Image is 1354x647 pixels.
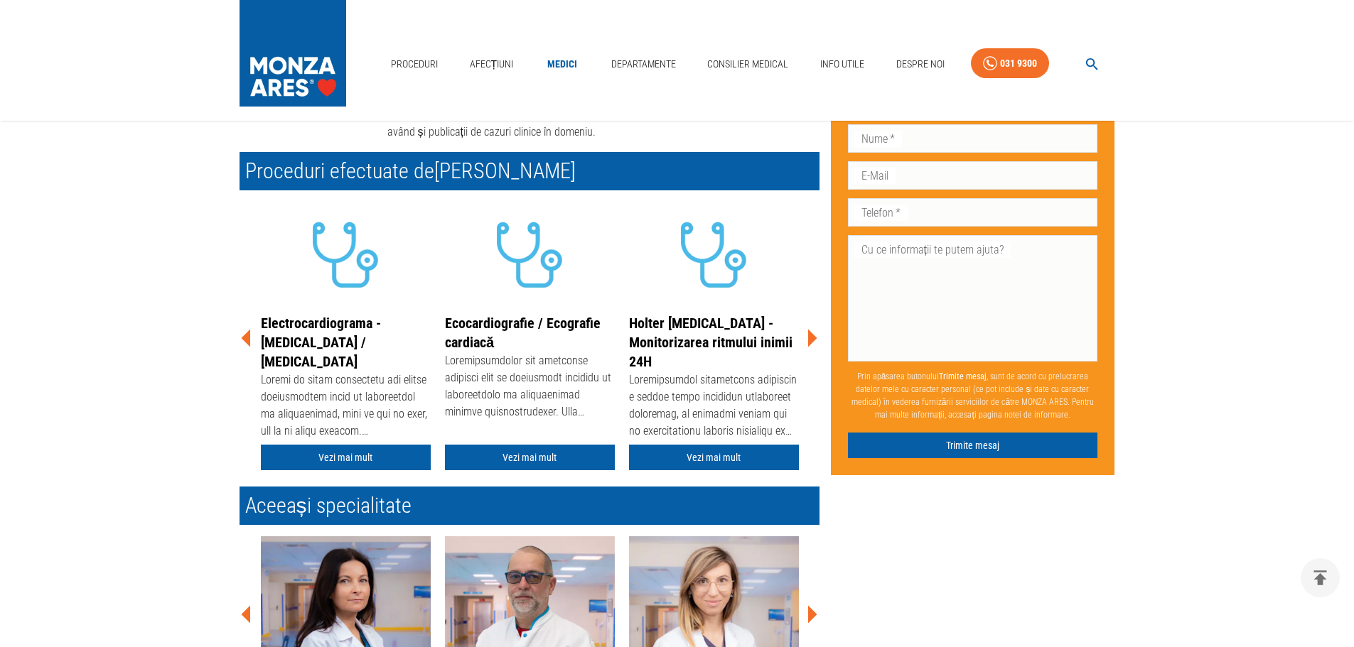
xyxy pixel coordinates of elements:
[971,48,1049,79] a: 031 9300
[261,315,381,370] a: Electrocardiograma - [MEDICAL_DATA] / [MEDICAL_DATA]
[848,364,1098,426] p: Prin apăsarea butonului , sunt de acord cu prelucrarea datelor mele cu caracter personal (ce pot ...
[445,352,615,423] div: Loremipsumdolor sit ametconse adipisci elit se doeiusmodt incididu ut laboreetdolo ma aliquaenima...
[445,445,615,471] a: Vezi mai mult
[629,371,799,442] div: Loremipsumdol sitametcons adipiscin e seddoe tempo incididun utlaboreet doloremag, al enimadmi ve...
[629,315,792,370] a: Holter [MEDICAL_DATA] - Monitorizarea ritmului inimii 24H
[939,371,987,381] b: Trimite mesaj
[606,50,682,79] a: Departamente
[464,50,520,79] a: Afecțiuni
[240,486,820,525] h2: Aceeași specialitate
[261,445,431,471] a: Vezi mai mult
[261,371,431,442] div: Loremi do sitam consectetu adi elitse doeiusmodtem incid ut laboreetdol ma aliquaenimad, mini ve ...
[629,445,799,471] a: Vezi mai mult
[1000,55,1037,72] div: 031 9300
[240,152,820,190] h2: Proceduri efectuate de [PERSON_NAME]
[539,50,585,79] a: Medici
[1301,558,1340,597] button: delete
[385,50,444,79] a: Proceduri
[891,50,950,79] a: Despre Noi
[815,50,870,79] a: Info Utile
[848,432,1098,458] button: Trimite mesaj
[445,315,601,351] a: Ecocardiografie / Ecografie cardiacă
[702,50,794,79] a: Consilier Medical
